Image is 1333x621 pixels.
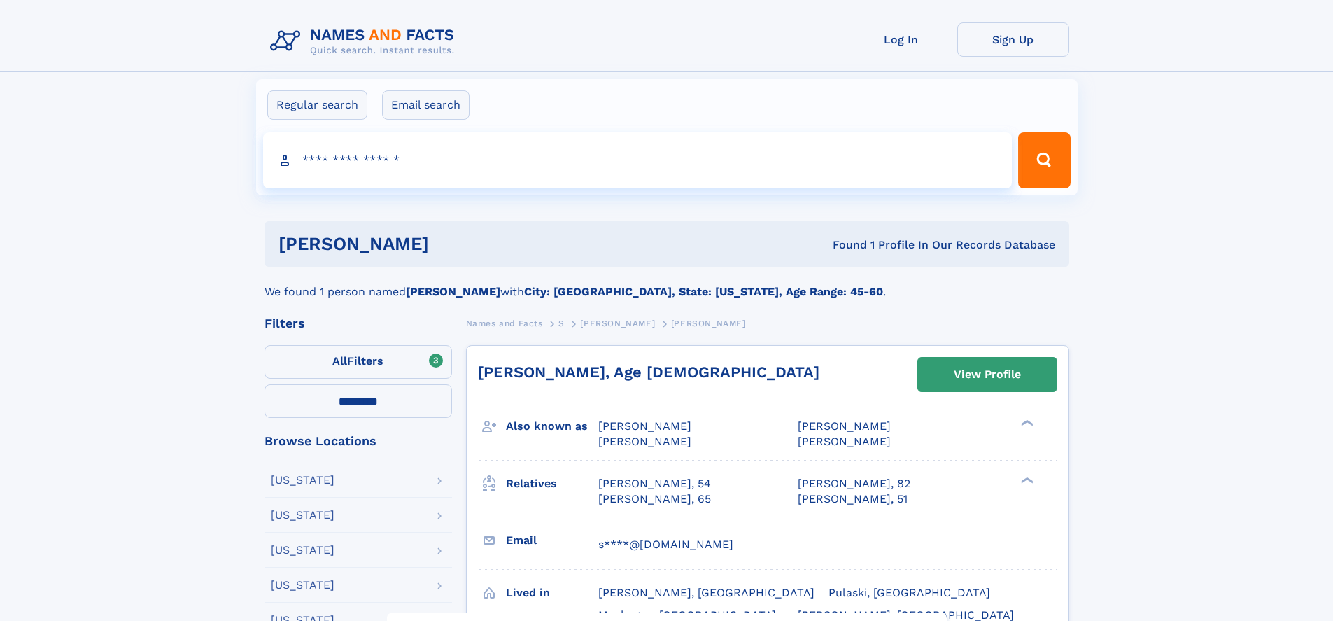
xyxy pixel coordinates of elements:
div: Filters [265,317,452,330]
h3: Relatives [506,472,598,496]
div: ❯ [1017,475,1034,484]
a: [PERSON_NAME], 82 [798,476,910,491]
a: [PERSON_NAME], 54 [598,476,711,491]
span: All [332,354,347,368]
div: View Profile [954,358,1021,391]
label: Regular search [267,90,367,120]
h3: Email [506,529,598,552]
a: S [558,314,565,332]
span: [PERSON_NAME] [798,419,891,433]
a: Names and Facts [466,314,543,332]
label: Email search [382,90,470,120]
label: Filters [265,345,452,379]
a: [PERSON_NAME], Age [DEMOGRAPHIC_DATA] [478,363,819,381]
h3: Also known as [506,414,598,438]
h1: [PERSON_NAME] [278,235,631,253]
b: City: [GEOGRAPHIC_DATA], State: [US_STATE], Age Range: 45-60 [524,285,883,298]
a: [PERSON_NAME] [580,314,655,332]
a: View Profile [918,358,1057,391]
div: Found 1 Profile In Our Records Database [630,237,1055,253]
span: [PERSON_NAME] [798,435,891,448]
div: [US_STATE] [271,545,334,556]
input: search input [263,132,1013,188]
span: [PERSON_NAME] [580,319,655,328]
a: [PERSON_NAME], 65 [598,491,711,507]
div: [US_STATE] [271,580,334,591]
a: [PERSON_NAME], 51 [798,491,908,507]
span: Pulaski, [GEOGRAPHIC_DATA] [828,586,990,599]
div: [US_STATE] [271,475,334,486]
a: Sign Up [957,22,1069,57]
span: S [558,319,565,328]
div: ❯ [1017,419,1034,428]
span: [PERSON_NAME] [598,435,691,448]
span: [PERSON_NAME] [598,419,691,433]
button: Search Button [1018,132,1070,188]
div: Browse Locations [265,435,452,447]
div: [US_STATE] [271,510,334,521]
b: [PERSON_NAME] [406,285,500,298]
h3: Lived in [506,581,598,605]
div: We found 1 person named with . [265,267,1069,300]
span: [PERSON_NAME], [GEOGRAPHIC_DATA] [598,586,814,599]
span: [PERSON_NAME] [671,319,746,328]
img: Logo Names and Facts [265,22,466,60]
a: Log In [845,22,957,57]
